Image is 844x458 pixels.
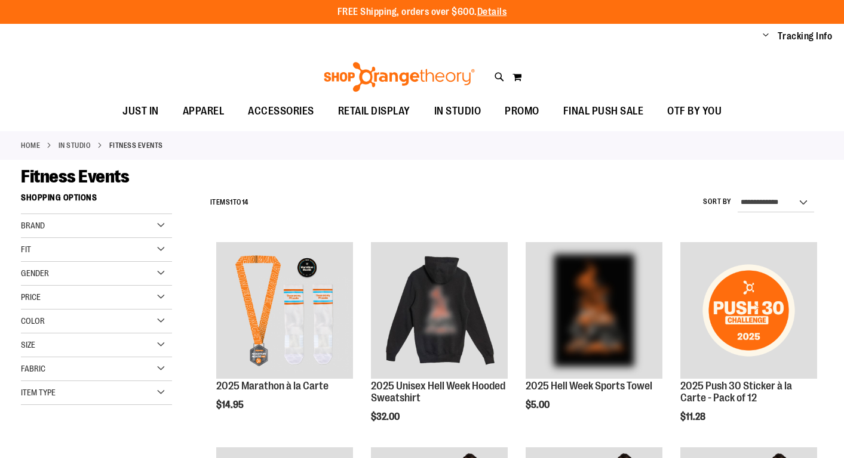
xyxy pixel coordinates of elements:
[21,388,56,397] span: Item Type
[21,166,129,187] span: Fitness Events
[216,242,353,379] img: 2025 Marathon à la Carte
[21,221,45,230] span: Brand
[216,400,245,410] span: $14.95
[21,140,40,151] a: Home
[122,98,159,125] span: JUST IN
[21,340,35,349] span: Size
[371,380,505,404] a: 2025 Unisex Hell Week Hooded Sweatshirt
[21,187,172,214] strong: Shopping Options
[248,98,314,125] span: ACCESSORIES
[21,364,45,373] span: Fabric
[520,236,668,441] div: product
[526,242,662,379] img: OTF 2025 Hell Week Event Retail
[365,236,514,452] div: product
[526,242,662,380] a: OTF 2025 Hell Week Event Retail
[477,7,507,17] a: Details
[680,411,707,422] span: $11.28
[526,380,652,392] a: 2025 Hell Week Sports Towel
[680,242,817,379] img: 2025 Push 30 Sticker à la Carte - Pack of 12
[563,98,644,125] span: FINAL PUSH SALE
[21,245,31,254] span: Fit
[210,193,248,212] h2: Items to
[21,268,49,278] span: Gender
[680,242,817,380] a: 2025 Push 30 Sticker à la Carte - Pack of 12
[703,197,732,207] label: Sort By
[674,236,823,452] div: product
[434,98,481,125] span: IN STUDIO
[216,242,353,380] a: 2025 Marathon à la Carte
[667,98,722,125] span: OTF BY YOU
[505,98,539,125] span: PROMO
[778,30,833,43] a: Tracking Info
[230,198,233,206] span: 1
[210,236,359,441] div: product
[216,380,329,392] a: 2025 Marathon à la Carte
[21,292,41,302] span: Price
[371,242,508,379] img: 2025 Hell Week Hooded Sweatshirt
[322,62,477,92] img: Shop Orangetheory
[371,411,401,422] span: $32.00
[109,140,163,151] strong: Fitness Events
[337,5,507,19] p: FREE Shipping, orders over $600.
[680,380,792,404] a: 2025 Push 30 Sticker à la Carte - Pack of 12
[242,198,248,206] span: 14
[371,242,508,380] a: 2025 Hell Week Hooded Sweatshirt
[338,98,410,125] span: RETAIL DISPLAY
[21,316,45,326] span: Color
[183,98,225,125] span: APPAREL
[763,30,769,42] button: Account menu
[526,400,551,410] span: $5.00
[59,140,91,151] a: IN STUDIO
